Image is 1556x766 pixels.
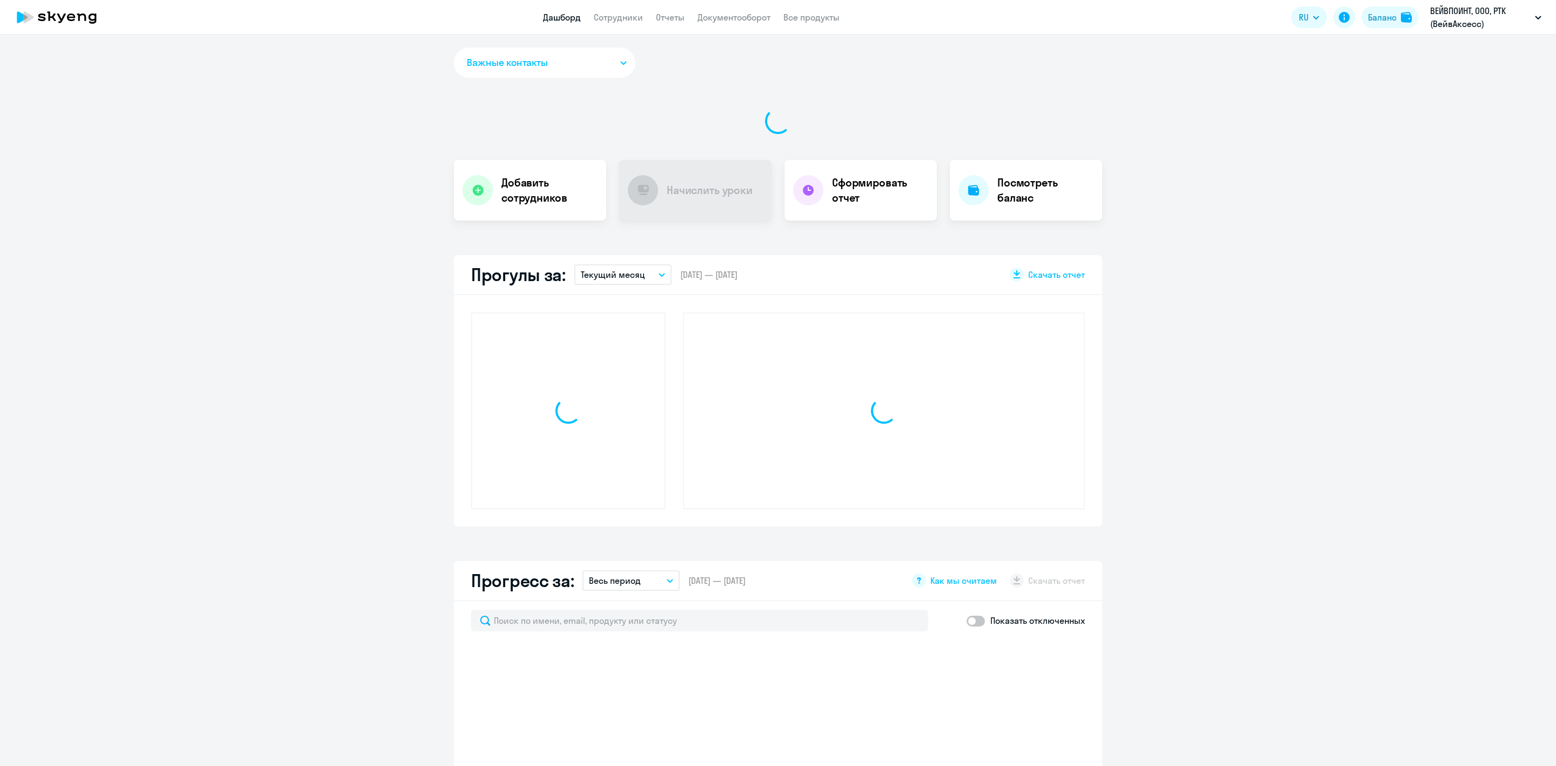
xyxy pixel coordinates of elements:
[1028,269,1085,281] span: Скачать отчет
[543,12,581,23] a: Дашборд
[589,574,641,587] p: Весь период
[471,610,928,631] input: Поиск по имени, email, продукту или статусу
[1425,4,1547,30] button: ВЕЙВПОИНТ, ООО, РТК (ВейвАксесс)
[574,264,672,285] button: Текущий месяц
[454,48,635,78] button: Важные контакты
[1368,11,1397,24] div: Баланс
[930,575,997,587] span: Как мы считаем
[688,575,746,587] span: [DATE] — [DATE]
[656,12,685,23] a: Отчеты
[581,268,645,281] p: Текущий месяц
[1291,6,1327,28] button: RU
[1430,4,1531,30] p: ВЕЙВПОИНТ, ООО, РТК (ВейвАксесс)
[1401,12,1412,23] img: balance
[697,12,770,23] a: Документооборот
[471,264,566,285] h2: Прогулы за:
[783,12,840,23] a: Все продукты
[1361,6,1418,28] button: Балансbalance
[501,175,598,205] h4: Добавить сотрудников
[582,570,680,591] button: Весь период
[594,12,643,23] a: Сотрудники
[990,614,1085,627] p: Показать отключенных
[832,175,928,205] h4: Сформировать отчет
[997,175,1094,205] h4: Посмотреть баланс
[471,570,574,591] h2: Прогресс за:
[667,183,753,198] h4: Начислить уроки
[467,56,548,70] span: Важные контакты
[680,269,737,281] span: [DATE] — [DATE]
[1299,11,1309,24] span: RU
